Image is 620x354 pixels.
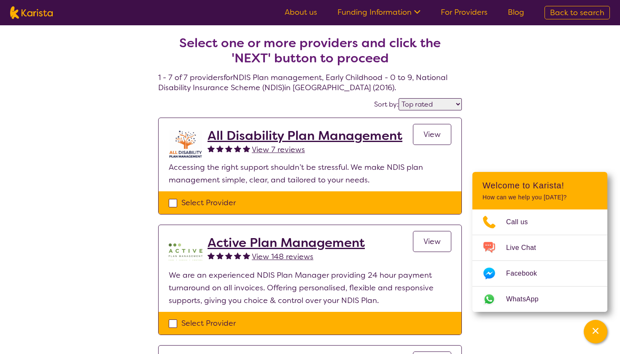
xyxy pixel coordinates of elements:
a: Web link opens in a new tab. [472,287,607,312]
h2: Select one or more providers and click the 'NEXT' button to proceed [168,35,452,66]
img: fullstar [208,252,215,259]
a: Back to search [545,6,610,19]
a: View 148 reviews [252,250,313,263]
a: Funding Information [337,7,421,17]
a: Active Plan Management [208,235,365,250]
a: All Disability Plan Management [208,128,402,143]
p: How can we help you [DATE]? [483,194,597,201]
div: Channel Menu [472,172,607,312]
span: Live Chat [506,241,546,254]
a: View [413,231,451,252]
p: We are an experienced NDIS Plan Manager providing 24 hour payment turnaround on all invoices. Off... [169,269,451,307]
span: WhatsApp [506,293,549,306]
a: For Providers [441,7,488,17]
span: View [423,236,441,247]
img: pypzb5qm7jexfhutod0x.png [169,235,202,269]
span: Facebook [506,267,547,280]
img: fullstar [243,145,250,152]
img: fullstar [243,252,250,259]
label: Sort by: [374,100,399,109]
img: at5vqv0lot2lggohlylh.jpg [169,128,202,161]
h2: Welcome to Karista! [483,180,597,190]
a: About us [285,7,317,17]
img: fullstar [234,252,241,259]
p: Accessing the right support shouldn’t be stressful. We make NDIS plan management simple, clear, a... [169,161,451,186]
h4: 1 - 7 of 7 providers for NDIS Plan management , Early Childhood - 0 to 9 , National Disability In... [158,15,462,93]
span: View [423,129,441,139]
img: fullstar [216,145,224,152]
img: fullstar [225,145,232,152]
span: Back to search [550,8,604,18]
ul: Choose channel [472,209,607,312]
img: fullstar [216,252,224,259]
img: fullstar [225,252,232,259]
button: Channel Menu [584,320,607,343]
img: fullstar [208,145,215,152]
a: Blog [508,7,524,17]
img: fullstar [234,145,241,152]
span: View 148 reviews [252,252,313,262]
a: View [413,124,451,145]
a: View 7 reviews [252,143,305,156]
img: Karista logo [10,6,53,19]
span: Call us [506,216,538,228]
span: View 7 reviews [252,145,305,155]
